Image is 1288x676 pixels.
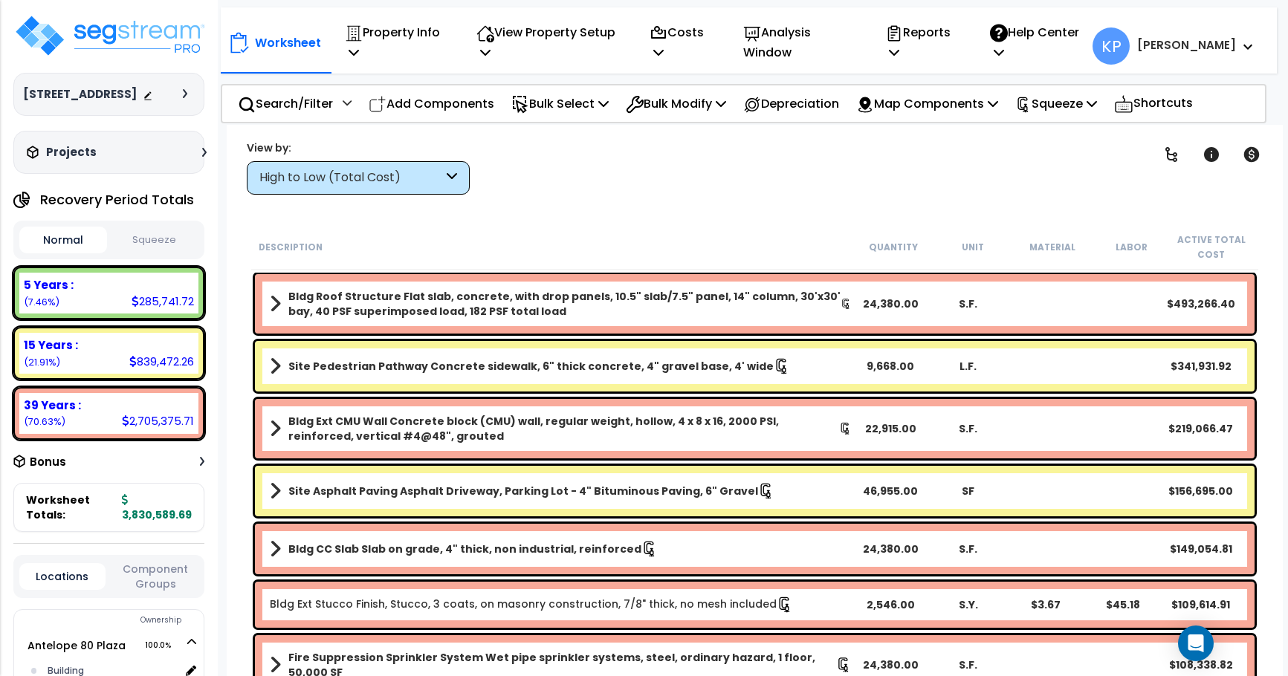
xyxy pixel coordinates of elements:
div: S.Y. [929,597,1006,612]
a: Assembly Title [270,414,852,443]
p: Costs [650,22,712,62]
small: (70.63%) [24,415,65,428]
h3: Projects [46,145,97,160]
div: Ownership [44,611,204,629]
p: Add Components [369,94,494,114]
div: L.F. [929,359,1006,374]
div: 2,546.00 [852,597,929,612]
small: Labor [1116,241,1148,253]
div: Add Components [360,86,502,121]
button: Component Groups [113,561,198,592]
b: 15 Years : [24,337,78,353]
p: Bulk Modify [626,94,726,114]
div: $108,338.82 [1162,657,1240,672]
img: logo_pro_r.png [13,13,207,58]
p: Analysis Window [743,22,853,62]
a: Assembly Title [270,481,852,501]
a: Assembly Title [270,289,852,319]
small: Quantity [869,241,918,253]
span: Worksheet Totals: [26,493,116,522]
div: $109,614.91 [1162,597,1240,612]
div: 22,915.00 [852,421,929,436]
div: $493,266.40 [1162,296,1240,311]
b: Bldg Roof Structure Flat slab, concrete, with drop panels, 10.5" slab/7.5" panel, 14" column, 30'... [288,289,841,319]
b: Site Asphalt Paving Asphalt Driveway, Parking Lot - 4" Bituminous Paving, 6" Gravel [288,484,758,498]
p: Bulk Select [511,94,609,114]
button: Normal [19,227,107,253]
div: S.F. [929,296,1006,311]
div: Shortcuts [1106,85,1201,122]
a: Individual Item [270,597,793,611]
p: Property Info [345,22,445,62]
small: Active Total Cost [1177,234,1246,261]
p: Squeeze [1015,94,1097,114]
div: $149,054.81 [1162,542,1240,556]
small: Unit [962,241,984,253]
small: Description [259,241,323,253]
p: Map Components [856,94,998,114]
div: S.F. [929,657,1006,672]
h3: Bonus [30,456,66,469]
div: Depreciation [735,86,847,121]
b: Bldg Ext CMU Wall Concrete block (CMU) wall, regular weight, hollow, 4 x 8 x 16, 2000 PSI, reinfo... [288,414,839,443]
div: SF [929,484,1006,498]
h3: [STREET_ADDRESS] [23,87,137,102]
small: (21.91%) [24,356,60,368]
a: Assembly Title [270,356,852,377]
div: $3.67 [1007,597,1084,612]
a: Assembly Title [270,539,852,559]
span: 100.0% [145,637,184,654]
div: 24,380.00 [852,657,929,672]
b: 39 Years : [24,397,81,413]
p: View Property Setup [476,22,617,62]
small: (7.46%) [24,296,59,308]
button: Locations [19,563,106,590]
div: S.F. [929,542,1006,556]
b: Bldg CC Slab Slab on grade, 4" thick, non industrial, reinforced [288,542,641,556]
small: Material [1029,241,1075,253]
p: Search/Filter [238,94,333,114]
div: $219,066.47 [1162,421,1240,436]
div: 24,380.00 [852,296,929,311]
button: Squeeze [111,227,198,253]
b: 3,830,589.69 [122,493,192,522]
h4: Recovery Period Totals [40,192,194,207]
div: 839,472.26 [129,354,194,369]
div: 46,955.00 [852,484,929,498]
p: Worksheet [255,33,321,53]
p: Depreciation [743,94,839,114]
div: 285,741.72 [132,293,194,309]
div: 2,705,375.71 [122,413,194,429]
p: Reports [885,22,957,62]
div: $45.18 [1084,597,1162,612]
div: 24,380.00 [852,542,929,556]
div: High to Low (Total Cost) [259,169,443,186]
div: $156,695.00 [1162,484,1240,498]
p: Help Center [990,22,1084,62]
div: View by: [247,140,470,155]
div: S.F. [929,421,1006,436]
b: [PERSON_NAME] [1137,37,1236,53]
a: Antelope 80 Plaza 100.0% [27,638,126,653]
div: Open Intercom Messenger [1178,625,1214,661]
span: KP [1093,27,1130,65]
b: 5 Years : [24,277,74,293]
div: $341,931.92 [1162,359,1240,374]
p: Shortcuts [1114,93,1193,114]
div: 9,668.00 [852,359,929,374]
b: Site Pedestrian Pathway Concrete sidewalk, 6" thick concrete, 4" gravel base, 4' wide [288,359,774,374]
